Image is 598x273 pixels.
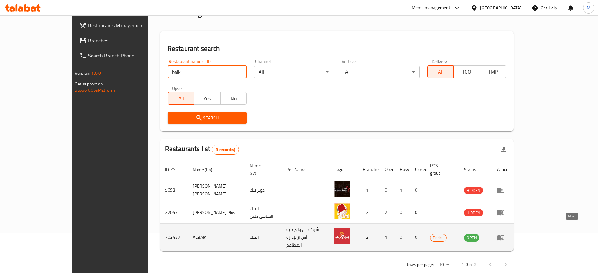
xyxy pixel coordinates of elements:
[380,201,395,224] td: 2
[160,179,188,201] td: 5693
[380,179,395,201] td: 0
[160,8,222,19] h2: Menu management
[160,201,188,224] td: 22047
[436,260,451,270] div: Rows per page:
[497,186,509,194] div: Menu
[464,234,479,241] span: OPEN
[410,224,425,251] td: 0
[492,160,514,179] th: Action
[168,92,194,105] button: All
[74,33,171,48] a: Branches
[74,18,171,33] a: Restaurants Management
[193,166,221,173] span: Name (En)
[286,166,314,173] span: Ref. Name
[212,145,239,155] div: Total records count
[75,69,90,77] span: Version:
[358,201,380,224] td: 2
[75,86,115,94] a: Support.OpsPlatform
[160,224,188,251] td: 703457
[464,209,483,216] span: HIDDEN
[427,65,454,78] button: All
[168,112,247,124] button: Search
[395,224,410,251] td: 0
[329,160,358,179] th: Logo
[380,160,395,179] th: Open
[334,203,350,219] img: Albaik Alshami Plus
[358,224,380,251] td: 2
[395,201,410,224] td: 0
[432,59,447,63] label: Delivery
[380,224,395,251] td: 1
[173,114,242,122] span: Search
[281,224,329,251] td: شركة بي واي كيو أس ار لإدارة المطاعم
[250,162,273,177] span: Name (Ar)
[170,94,192,103] span: All
[480,65,506,78] button: TMP
[254,66,333,78] div: All
[395,179,410,201] td: 1
[334,181,350,197] img: Doner Baik
[410,179,425,201] td: 0
[88,37,166,44] span: Branches
[75,80,104,88] span: Get support on:
[88,22,166,29] span: Restaurants Management
[395,160,410,179] th: Busy
[188,179,245,201] td: [PERSON_NAME] [PERSON_NAME]
[430,162,451,177] span: POS group
[358,160,380,179] th: Branches
[464,166,484,173] span: Status
[497,209,509,216] div: Menu
[165,166,177,173] span: ID
[172,86,184,90] label: Upsell
[410,160,425,179] th: Closed
[456,67,477,76] span: TGO
[430,67,451,76] span: All
[480,4,522,11] div: [GEOGRAPHIC_DATA]
[245,201,281,224] td: البيك الشامي بلس
[334,228,350,244] img: ALBAIK
[483,67,504,76] span: TMP
[220,92,247,105] button: No
[212,147,239,153] span: 3 record(s)
[197,94,218,103] span: Yes
[358,179,380,201] td: 1
[341,66,420,78] div: All
[160,160,514,251] table: enhanced table
[74,48,171,63] a: Search Branch Phone
[453,65,480,78] button: TGO
[405,261,434,269] p: Rows per page:
[168,66,247,78] input: Search for restaurant name or ID..
[194,92,220,105] button: Yes
[496,142,511,157] div: Export file
[461,261,477,269] p: 1-3 of 3
[430,234,446,241] span: Posist
[168,44,506,53] h2: Restaurant search
[410,201,425,224] td: 0
[165,144,239,155] h2: Restaurants list
[587,4,590,11] span: M
[188,224,245,251] td: ALBAIK
[88,52,166,59] span: Search Branch Phone
[412,4,450,12] div: Menu-management
[223,94,244,103] span: No
[91,69,101,77] span: 1.0.0
[245,224,281,251] td: البيك
[245,179,281,201] td: دونر بيك
[464,187,483,194] span: HIDDEN
[188,201,245,224] td: [PERSON_NAME] Plus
